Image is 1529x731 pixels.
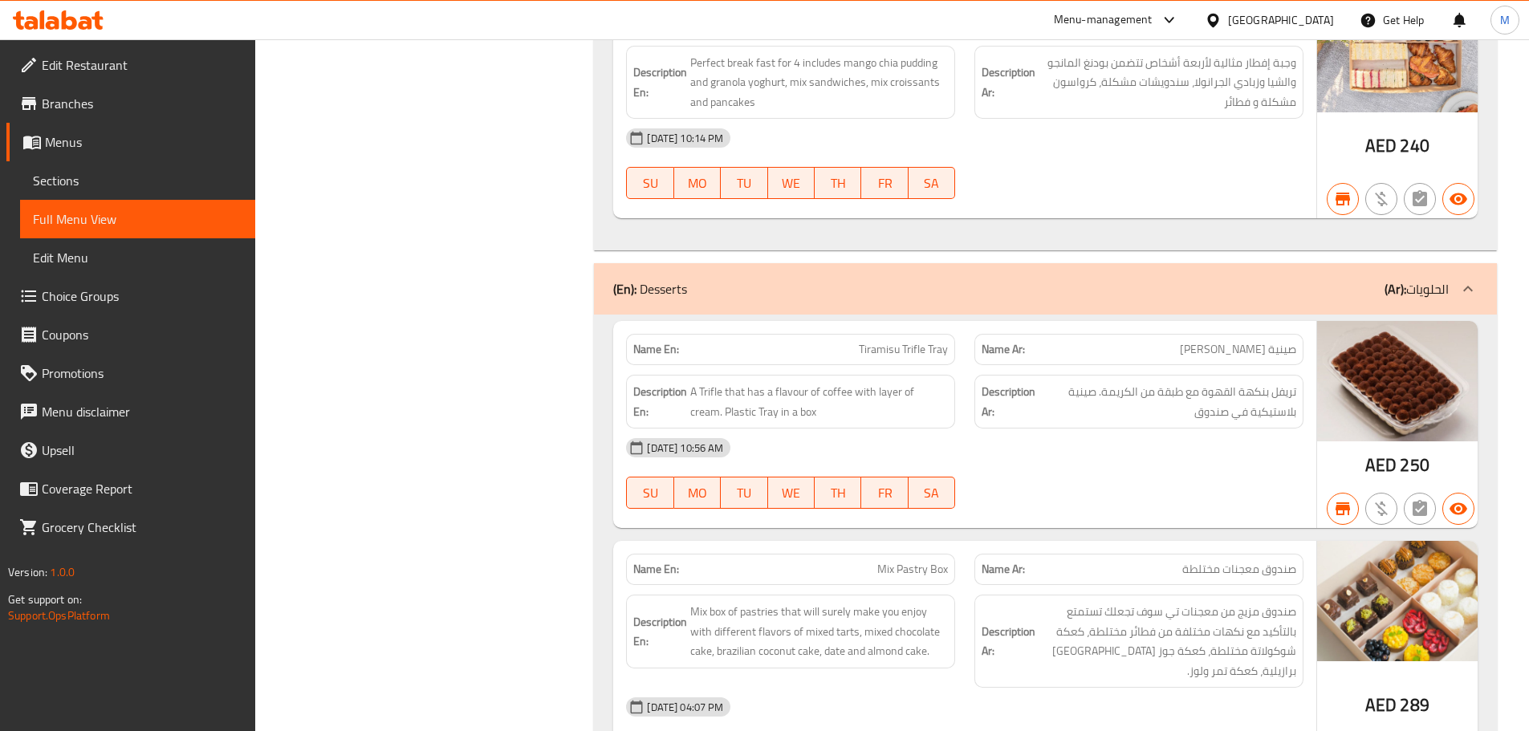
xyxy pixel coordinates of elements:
span: Sections [33,171,242,190]
div: [GEOGRAPHIC_DATA] [1228,11,1334,29]
span: AED [1365,449,1397,481]
span: صينية [PERSON_NAME] [1180,341,1296,358]
span: Edit Menu [33,248,242,267]
div: Menu-management [1054,10,1153,30]
strong: Description En: [633,612,687,652]
span: FR [868,481,901,505]
button: Available [1442,493,1474,525]
button: Not has choices [1404,183,1436,215]
span: 289 [1400,689,1429,721]
p: الحلويات [1385,279,1449,298]
span: Mix box of pastries that will surely make you enjoy with different flavors of mixed tarts, mixed ... [690,602,948,661]
span: AED [1365,130,1397,161]
a: Grocery Checklist [6,508,255,546]
span: Tiramisu Trifle Tray [859,341,948,358]
a: Full Menu View [20,200,255,238]
span: SA [915,172,949,195]
span: [DATE] 04:07 PM [640,700,730,715]
button: Branch specific item [1327,493,1359,525]
span: WE [775,481,808,505]
span: Edit Restaurant [42,55,242,75]
strong: Description En: [633,382,687,421]
span: Full Menu View [33,209,242,229]
a: Upsell [6,431,255,469]
span: TH [821,481,855,505]
span: Menus [45,132,242,152]
a: Menu disclaimer [6,392,255,431]
span: MO [681,481,714,505]
button: TH [815,167,861,199]
span: 250 [1400,449,1429,481]
button: FR [861,477,908,509]
a: Edit Restaurant [6,46,255,84]
button: TU [721,477,767,509]
a: Support.OpsPlatform [8,605,110,626]
button: SU [626,477,673,509]
span: صندوق مزيج من معجنات تي سوف تجعلك تستمتع بالتأكيد مع نكهات مختلفة من فطائر مختلطة، كعكة شوكولاتة ... [1039,602,1296,680]
button: SU [626,167,673,199]
button: WE [768,477,815,509]
button: SA [909,477,955,509]
a: Coverage Report [6,469,255,508]
strong: Description En: [633,63,687,102]
button: Not has choices [1404,493,1436,525]
button: TU [721,167,767,199]
span: [DATE] 10:14 PM [640,131,730,146]
strong: Description Ar: [982,63,1035,102]
span: Promotions [42,363,242,383]
span: WE [775,172,808,195]
strong: Name Ar: [982,561,1025,578]
span: Get support on: [8,589,82,610]
strong: Name En: [633,561,679,578]
button: MO [674,167,721,199]
button: TH [815,477,861,509]
span: 240 [1400,130,1429,161]
span: 1.0.0 [50,562,75,583]
span: SU [633,481,667,505]
img: mmw_638910523562979850 [1317,321,1478,441]
span: SA [915,481,949,505]
button: Purchased item [1365,183,1397,215]
b: (Ar): [1385,277,1406,301]
a: Promotions [6,354,255,392]
div: (En): Desserts(Ar):الحلويات [594,263,1497,315]
span: Coverage Report [42,479,242,498]
a: Edit Menu [20,238,255,277]
span: Grocery Checklist [42,518,242,537]
span: تريفل بنكهة القهوة مع طبقة من الكريمة. صينية بلاستيكية في صندوق [1039,382,1296,421]
button: MO [674,477,721,509]
strong: Description Ar: [982,622,1035,661]
a: Choice Groups [6,277,255,315]
b: (En): [613,277,636,301]
a: Menus [6,123,255,161]
span: AED [1365,689,1397,721]
span: صندوق معجنات مختلطة [1182,561,1296,578]
p: Desserts [613,279,687,298]
span: Coupons [42,325,242,344]
span: Perfect break fast for 4 includes mango chia pudding and granola yoghurt, mix sandwiches, mix cro... [690,53,948,112]
span: Branches [42,94,242,113]
a: Sections [20,161,255,200]
span: Menu disclaimer [42,402,242,421]
a: Coupons [6,315,255,354]
span: M [1500,11,1510,29]
span: Version: [8,562,47,583]
span: TH [821,172,855,195]
span: SU [633,172,667,195]
span: وجبة إفطار مثالية لأربعة أشخاص تتضمن بودنغ المانجو والشيا وزبادي الجرانولا، سندويشات مشكلة، كرواس... [1039,53,1296,112]
strong: Description Ar: [982,382,1035,421]
span: FR [868,172,901,195]
span: [DATE] 10:56 AM [640,441,730,456]
button: SA [909,167,955,199]
span: TU [727,172,761,195]
span: TU [727,481,761,505]
button: Available [1442,183,1474,215]
a: Branches [6,84,255,123]
img: mmw_638883652640352490 [1317,541,1478,661]
button: WE [768,167,815,199]
strong: Name Ar: [982,341,1025,358]
span: A Trifle that has a flavour of coffee with layer of cream. Plastic Tray in a box [690,382,948,421]
button: FR [861,167,908,199]
span: Mix Pastry Box [877,561,948,578]
button: Branch specific item [1327,183,1359,215]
